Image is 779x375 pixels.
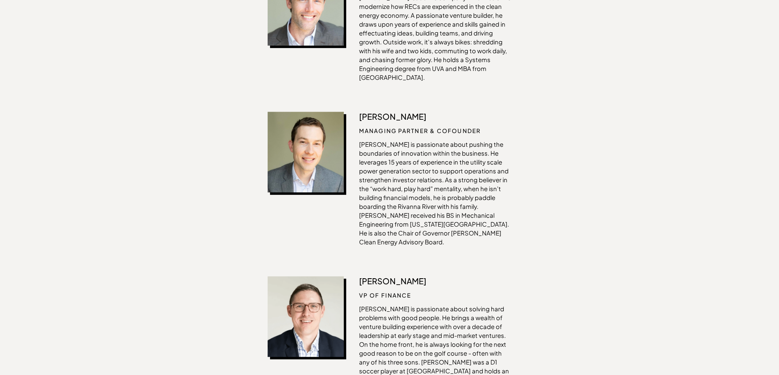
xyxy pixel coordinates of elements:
p: [PERSON_NAME] [359,276,511,286]
p: [PERSON_NAME] [359,112,511,121]
p: VP of Finance [359,291,511,300]
p: [PERSON_NAME] is passionate about pushing the boundaries of innovation within the business. He le... [359,140,511,246]
p: managing partner & cofounder [359,126,511,135]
